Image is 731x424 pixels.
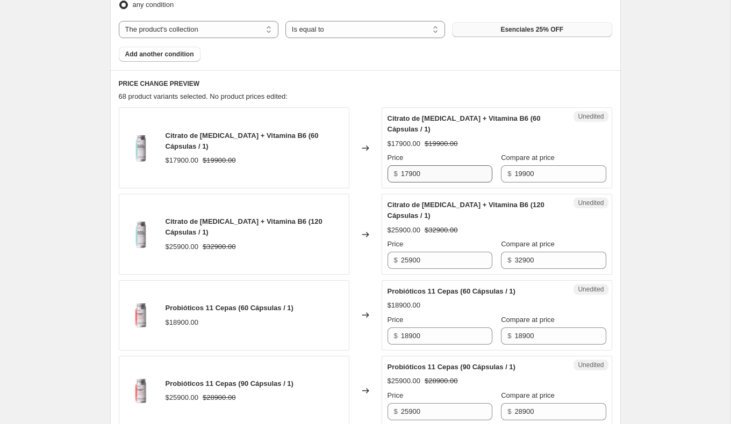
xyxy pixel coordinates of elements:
strike: $32900.00 [203,242,235,252]
strike: $28900.00 [425,376,457,386]
div: $25900.00 [388,376,420,386]
img: magnesio-y-vitamina-b6_e3c16961-444c-403c-9b6f-1706112ee3d5_80x.png [125,218,157,251]
span: $ [507,170,511,178]
span: Compare at price [501,316,555,324]
img: probioticos_80x.png [125,299,157,331]
span: Citrato de [MEDICAL_DATA] + Vitamina B6 (120 Cápsulas / 1) [388,201,544,220]
span: $ [394,170,398,178]
span: Citrato de [MEDICAL_DATA] + Vitamina B6 (60 Cápsulas / 1) [388,114,541,133]
span: Probióticos 11 Cepas (60 Cápsulas / 1) [166,304,293,312]
span: Price [388,316,404,324]
span: Citrato de [MEDICAL_DATA] + Vitamina B6 (120 Cápsulas / 1) [166,217,322,236]
span: Price [388,153,404,162]
div: $18900.00 [388,300,420,311]
span: Probióticos 11 Cepas (90 Cápsulas / 1) [166,379,293,388]
span: Unedited [578,285,604,294]
span: Unedited [578,361,604,369]
button: Esenciales 25% OFF [452,22,612,37]
img: magnesio-y-vitamina-b6_e3c16961-444c-403c-9b6f-1706112ee3d5_80x.png [125,132,157,164]
strike: $32900.00 [425,225,457,236]
span: $ [394,332,398,340]
span: any condition [133,1,174,9]
span: Probióticos 11 Cepas (60 Cápsulas / 1) [388,287,515,295]
div: $18900.00 [166,317,198,328]
div: $25900.00 [166,242,198,252]
span: Compare at price [501,153,555,162]
strike: $28900.00 [203,392,235,403]
span: Add another condition [125,50,194,59]
span: $ [507,256,511,264]
span: 68 product variants selected. No product prices edited: [119,92,288,100]
span: $ [394,407,398,415]
span: Price [388,240,404,248]
span: Unedited [578,112,604,121]
span: Probióticos 11 Cepas (90 Cápsulas / 1) [388,363,515,371]
span: Compare at price [501,391,555,399]
span: $ [394,256,398,264]
span: Citrato de [MEDICAL_DATA] + Vitamina B6 (60 Cápsulas / 1) [166,131,319,150]
span: Compare at price [501,240,555,248]
img: probioticos_80x.png [125,375,157,407]
h6: PRICE CHANGE PREVIEW [119,79,612,88]
button: Add another condition [119,47,200,62]
span: $ [507,332,511,340]
span: Esenciales 25% OFF [500,25,563,34]
span: $ [507,407,511,415]
span: Unedited [578,199,604,207]
strike: $19900.00 [425,138,457,149]
div: $25900.00 [166,392,198,403]
div: $17900.00 [166,155,198,166]
strike: $19900.00 [203,155,235,166]
span: Price [388,391,404,399]
div: $25900.00 [388,225,420,236]
div: $17900.00 [388,138,420,149]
